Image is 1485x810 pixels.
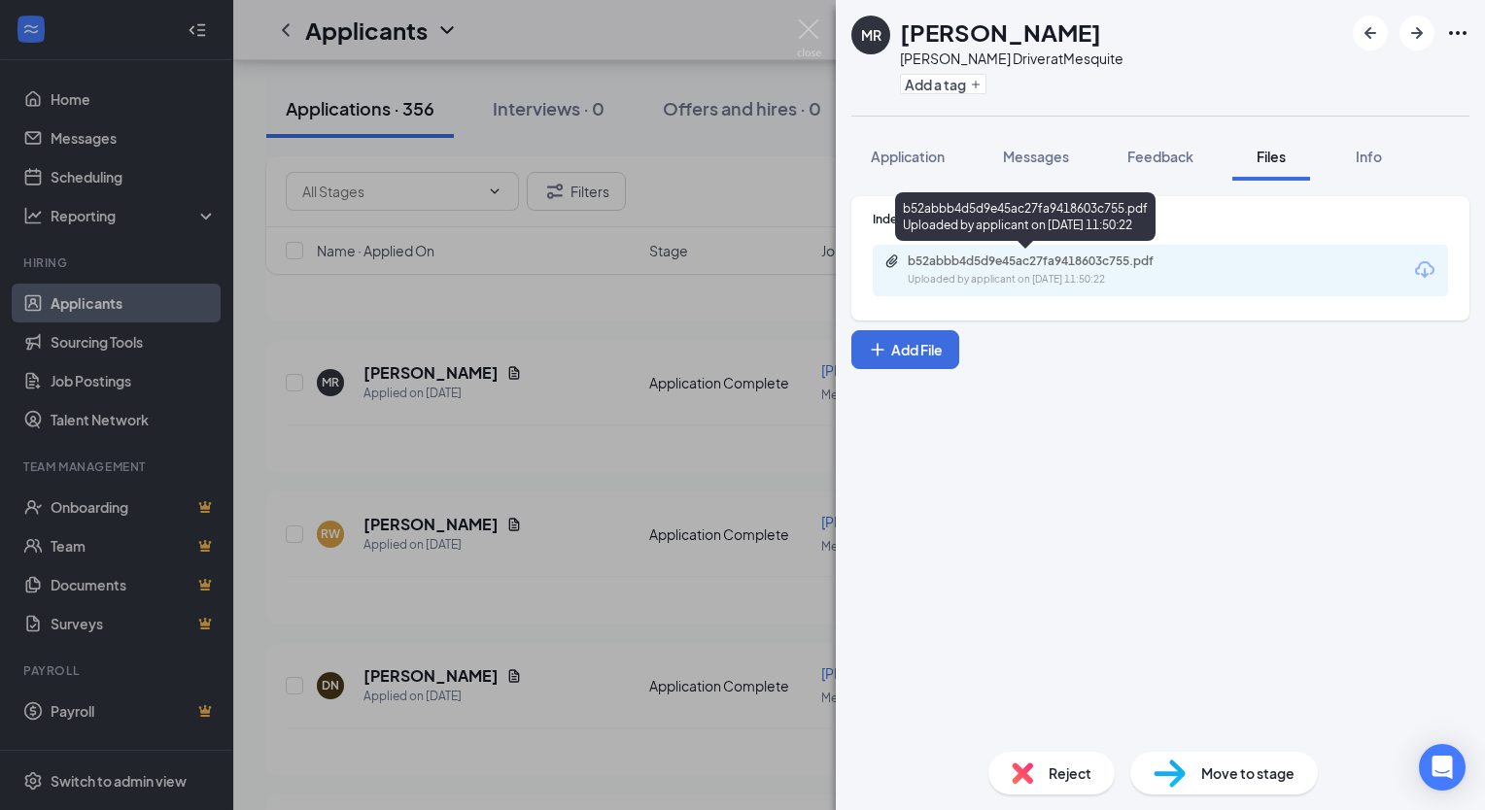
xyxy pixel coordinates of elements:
[1003,148,1069,165] span: Messages
[1049,762,1091,784] span: Reject
[1353,16,1388,51] button: ArrowLeftNew
[908,272,1199,287] div: Uploaded by applicant on [DATE] 11:50:22
[1419,744,1466,791] div: Open Intercom Messenger
[900,16,1101,49] h1: [PERSON_NAME]
[884,253,900,269] svg: Paperclip
[895,192,1156,241] div: b52abbb4d5d9e45ac27fa9418603c755.pdf Uploaded by applicant on [DATE] 11:50:22
[1446,21,1469,45] svg: Ellipses
[1413,258,1436,282] svg: Download
[1359,21,1382,45] svg: ArrowLeftNew
[1201,762,1295,784] span: Move to stage
[851,330,959,369] button: Add FilePlus
[873,211,1448,227] div: Indeed Resume
[1405,21,1429,45] svg: ArrowRight
[868,340,887,359] svg: Plus
[970,79,982,90] svg: Plus
[1399,16,1434,51] button: ArrowRight
[900,74,986,94] button: PlusAdd a tag
[861,25,881,45] div: MR
[908,253,1180,269] div: b52abbb4d5d9e45ac27fa9418603c755.pdf
[884,253,1199,287] a: Paperclipb52abbb4d5d9e45ac27fa9418603c755.pdfUploaded by applicant on [DATE] 11:50:22
[1257,148,1286,165] span: Files
[900,49,1123,68] div: [PERSON_NAME] Driver at Mesquite
[1356,148,1382,165] span: Info
[871,148,945,165] span: Application
[1127,148,1193,165] span: Feedback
